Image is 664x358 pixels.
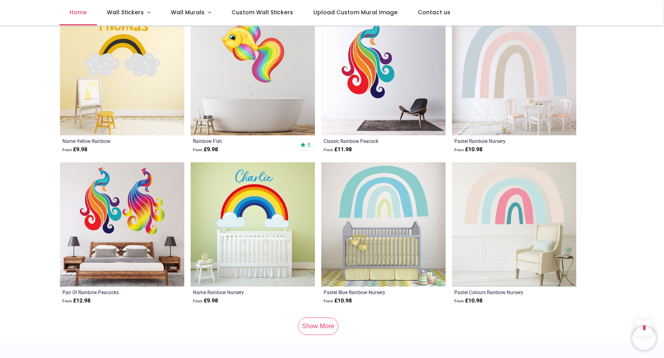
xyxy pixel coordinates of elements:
[321,11,446,135] img: Classic Rainbow Peacock Wall Sticker
[454,297,483,305] strong: £ 10.98
[193,289,289,295] a: Name Rainbow Nursery
[324,297,352,305] strong: £ 10.98
[298,318,338,335] a: Show More
[62,148,72,152] span: From
[324,289,419,295] a: Pastel Blue Rainbow Nursery
[454,299,464,303] span: From
[62,138,158,144] a: Name Yellow Rainbow
[193,146,218,154] strong: £ 9.98
[107,8,144,16] span: Wall Stickers
[62,289,158,295] a: Pair Of Rainbow Peacocks
[191,11,315,135] img: Rainbow Fish Wall Sticker
[171,8,205,16] span: Wall Murals
[60,11,184,135] img: Personalised Name Yellow Rainbow Wall Sticker
[191,162,315,287] img: Personalised Name Rainbow Nursery Wall Sticker
[324,299,333,303] span: From
[452,11,576,135] img: Pastel Rainbow Nursery Wall Sticker
[418,8,450,16] span: Contact us
[321,162,446,287] img: Pastel Blue Rainbow Nursery Wall Sticker
[632,326,656,350] iframe: Brevo live chat
[193,297,218,305] strong: £ 9.98
[232,8,293,16] span: Custom Wall Stickers
[454,289,550,295] a: Pastel Colours Rainbow Nursery
[324,138,419,144] a: Classic Rainbow Peacock
[193,299,203,303] span: From
[193,138,289,144] a: Rainbow Fish
[454,148,464,152] span: From
[60,162,184,287] img: Pair Of Rainbow Peacocks Wall Sticker
[454,138,550,144] a: Pastel Rainbow Nursery
[324,146,352,154] strong: £ 11.98
[62,146,87,154] strong: £ 9.98
[62,297,91,305] strong: £ 12.98
[307,141,311,148] span: 5
[313,8,398,16] span: Upload Custom Mural Image
[452,162,576,287] img: Pastel Colours Rainbow Nursery Wall Sticker
[454,146,483,154] strong: £ 10.98
[193,148,203,152] span: From
[69,8,87,16] span: Home
[62,299,72,303] span: From
[324,148,333,152] span: From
